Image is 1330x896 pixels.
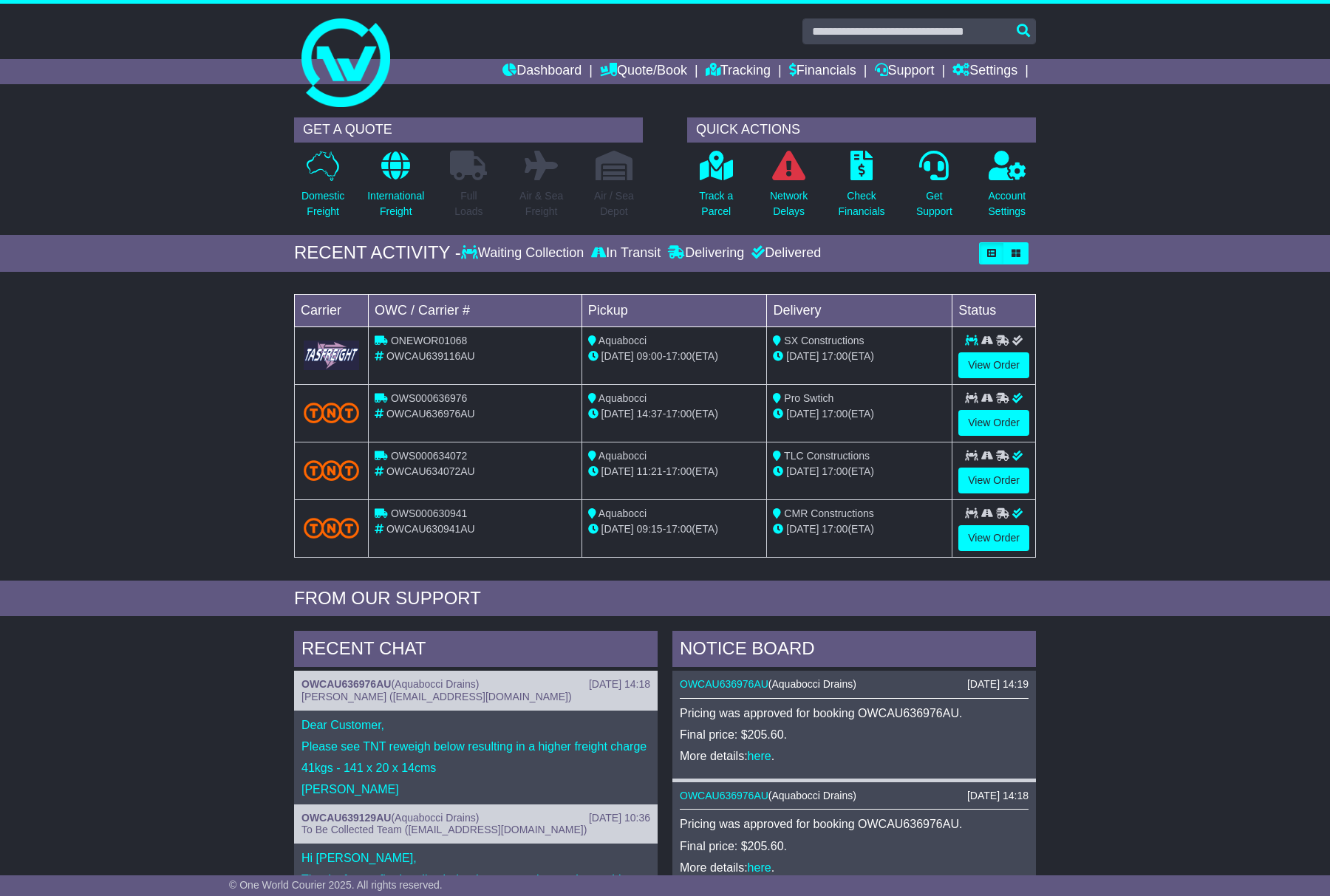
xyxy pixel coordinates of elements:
[304,460,359,480] img: TNT_Domestic.png
[666,408,692,420] span: 17:00
[304,341,359,369] img: GetCarrierServiceLogo
[699,188,733,219] p: Track a Parcel
[680,678,768,690] a: OWCAU636976AU
[367,188,424,219] p: International Freight
[773,406,946,422] div: (ETA)
[601,408,634,420] span: [DATE]
[822,408,848,420] span: 17:00
[769,150,808,228] a: NetworkDelays
[294,242,461,264] div: RECENT ACTIVITY -
[600,59,687,84] a: Quote/Book
[598,392,647,404] span: Aquabocci
[391,335,467,346] span: ONEWOR01068
[748,750,771,762] a: here
[294,588,1036,609] div: FROM OUR SUPPORT
[839,188,885,219] p: Check Financials
[369,294,582,326] td: OWC / Carrier #
[582,294,767,326] td: Pickup
[952,59,1017,84] a: Settings
[680,678,1029,691] div: ( )
[988,150,1027,228] a: AccountSettings
[589,678,650,691] div: [DATE] 14:18
[784,392,833,404] span: Pro Swtich
[672,631,1036,671] div: NOTICE BOARD
[589,812,650,824] div: [DATE] 10:36
[680,749,1029,763] p: More details: .
[958,525,1029,551] a: View Order
[294,631,658,671] div: RECENT CHAT
[786,350,819,362] span: [DATE]
[666,465,692,477] span: 17:00
[773,521,946,537] div: (ETA)
[786,465,819,477] span: [DATE]
[391,507,468,519] span: OWS000630941
[952,294,1036,326] td: Status
[637,523,663,535] span: 09:15
[680,817,1029,831] p: Pricing was approved for booking OWCAU636976AU.
[301,188,344,219] p: Domestic Freight
[772,678,853,690] span: Aquabocci Drains
[588,464,761,479] div: - (ETA)
[601,523,634,535] span: [DATE]
[770,188,808,219] p: Network Delays
[786,408,819,420] span: [DATE]
[666,523,692,535] span: 17:00
[822,350,848,362] span: 17:00
[301,678,650,691] div: ( )
[680,706,1029,720] p: Pricing was approved for booking OWCAU636976AU.
[594,188,634,219] p: Air / Sea Depot
[301,691,572,702] span: [PERSON_NAME] ([EMAIL_ADDRESS][DOMAIN_NAME])
[294,117,643,143] div: GET A QUOTE
[301,812,391,824] a: OWCAU639129AU
[301,824,587,835] span: To Be Collected Team ([EMAIL_ADDRESS][DOMAIN_NAME])
[967,678,1029,691] div: [DATE] 14:19
[386,350,475,362] span: OWCAU639116AU
[637,350,663,362] span: 09:00
[588,521,761,537] div: - (ETA)
[386,465,475,477] span: OWCAU634072AU
[301,739,650,753] p: Please see TNT reweigh below resulting in a higher freight charge
[680,728,1029,742] p: Final price: $205.60.
[304,403,359,423] img: TNT_Domestic.png
[295,294,369,326] td: Carrier
[301,761,650,775] p: 41kgs - 141 x 20 x 14cms
[680,790,768,801] a: OWCAU636976AU
[461,245,587,261] div: Waiting Collection
[822,523,848,535] span: 17:00
[789,59,856,84] a: Financials
[386,408,475,420] span: OWCAU636976AU
[301,718,650,732] p: Dear Customer,
[958,468,1029,493] a: View Order
[601,350,634,362] span: [DATE]
[637,408,663,420] span: 14:37
[301,851,650,865] p: Hi [PERSON_NAME],
[687,117,1036,143] div: QUICK ACTIONS
[875,59,935,84] a: Support
[301,782,650,796] p: [PERSON_NAME]
[301,812,650,824] div: ( )
[598,450,647,462] span: Aquabocci
[989,188,1026,219] p: Account Settings
[773,464,946,479] div: (ETA)
[598,335,647,346] span: Aquabocci
[967,790,1029,802] div: [DATE] 14:18
[838,150,886,228] a: CheckFinancials
[304,518,359,538] img: TNT_Domestic.png
[680,861,1029,875] p: More details: .
[502,59,582,84] a: Dashboard
[784,335,864,346] span: SX Constructions
[915,150,953,228] a: GetSupport
[519,188,563,219] p: Air & Sea Freight
[666,350,692,362] span: 17:00
[301,678,391,690] a: OWCAU636976AU
[664,245,748,261] div: Delivering
[748,245,821,261] div: Delivered
[588,349,761,364] div: - (ETA)
[386,523,475,535] span: OWCAU630941AU
[698,150,734,228] a: Track aParcel
[601,465,634,477] span: [DATE]
[637,465,663,477] span: 11:21
[680,790,1029,802] div: ( )
[958,352,1029,378] a: View Order
[748,861,771,874] a: here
